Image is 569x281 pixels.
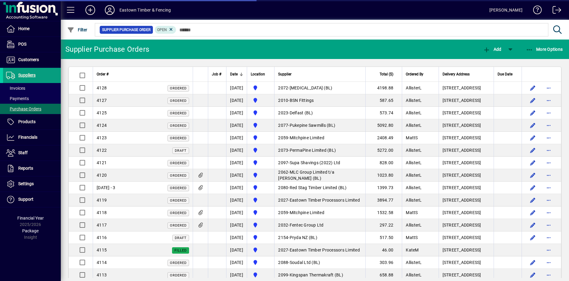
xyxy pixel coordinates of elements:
td: [STREET_ADDRESS] [439,157,494,169]
div: Total ($) [369,71,399,78]
button: More options [544,170,553,180]
span: MattS [406,135,418,140]
button: Edit [528,108,538,118]
a: Staff [3,145,61,161]
button: Filter [66,24,89,35]
span: POS [18,42,26,47]
td: 1023.80 [365,169,402,182]
span: Filter [67,27,88,32]
span: Financials [18,135,37,140]
div: [PERSON_NAME] [489,5,522,15]
button: Edit [528,183,538,193]
span: Soudal Ltd (BL) [290,260,320,265]
td: - [274,244,365,256]
div: Eastown Timber & Fencing [119,5,171,15]
span: Fentec Group Ltd [290,223,324,227]
td: [DATE] [226,94,247,107]
span: Kingspan Thermakraft (BL) [290,272,343,277]
span: Due Date [498,71,512,78]
span: Supplier Purchase Order [102,27,150,33]
span: Supplier [278,71,291,78]
span: Financial Year [17,216,44,220]
span: 4122 [97,148,107,153]
span: Holyoake St [251,246,271,254]
a: Financials [3,130,61,145]
a: Reports [3,161,61,176]
button: More options [544,95,553,105]
span: Eastown Timber Processors Limited [290,198,360,203]
span: 2099 [278,272,288,277]
span: 4117 [97,223,107,227]
span: Holyoake St [251,159,271,166]
span: Ordered [170,186,187,190]
button: Edit [528,220,538,230]
span: Add [483,47,501,52]
span: Ordered By [406,71,423,78]
span: 2010 [278,98,288,103]
span: AllisterL [406,185,422,190]
span: 2027 [278,198,288,203]
span: Customers [18,57,39,62]
button: Edit [528,195,538,205]
a: Logout [548,1,561,21]
span: Red Stag Timber Limited (BL) [290,185,347,190]
td: - [274,132,365,144]
a: Customers [3,52,61,68]
div: Ordered By [406,71,435,78]
button: More options [544,245,553,255]
span: 2059 [278,135,288,140]
button: More options [544,120,553,130]
span: 2023 [278,110,288,115]
td: - [274,231,365,244]
button: More options [544,145,553,155]
span: 2027 [278,248,288,252]
td: [STREET_ADDRESS] [439,82,494,94]
td: - [274,82,365,94]
span: Ordered [170,261,187,265]
span: Filled [174,248,187,252]
button: Edit [528,133,538,143]
span: 4115 [97,248,107,252]
span: Support [18,197,33,202]
td: 303.96 [365,256,402,269]
span: Holyoake St [251,172,271,179]
span: 4118 [97,210,107,215]
td: 2408.49 [365,132,402,144]
td: [DATE] [226,157,247,169]
a: Home [3,21,61,36]
span: 4121 [97,160,107,165]
td: [DATE] [226,144,247,157]
span: Holyoake St [251,147,271,154]
button: More options [544,133,553,143]
span: Ordered [170,224,187,227]
td: [STREET_ADDRESS] [439,94,494,107]
span: Invoices [6,86,25,91]
button: More options [544,158,553,168]
span: Holyoake St [251,84,271,92]
button: More options [544,220,553,230]
td: [DATE] [226,206,247,219]
div: Date [230,71,243,78]
span: Mitchpine Limited [290,210,324,215]
div: Supplier [278,71,362,78]
button: More options [544,108,553,118]
span: Pryda NZ (BL) [290,235,317,240]
div: Due Date [498,71,518,78]
a: Payments [3,93,61,104]
span: Ordered [170,211,187,215]
td: [STREET_ADDRESS] [439,107,494,119]
td: - [274,182,365,194]
td: [STREET_ADDRESS] [439,231,494,244]
td: [STREET_ADDRESS] [439,119,494,132]
td: - [274,157,365,169]
td: [DATE] [226,256,247,269]
span: Ordered [170,174,187,178]
span: 4114 [97,260,107,265]
button: More options [544,233,553,242]
span: Suppliers [18,73,36,78]
td: [DATE] [226,132,247,144]
span: Job # [212,71,221,78]
span: Ordered [170,136,187,140]
td: [STREET_ADDRESS] [439,206,494,219]
span: Holyoake St [251,209,271,216]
